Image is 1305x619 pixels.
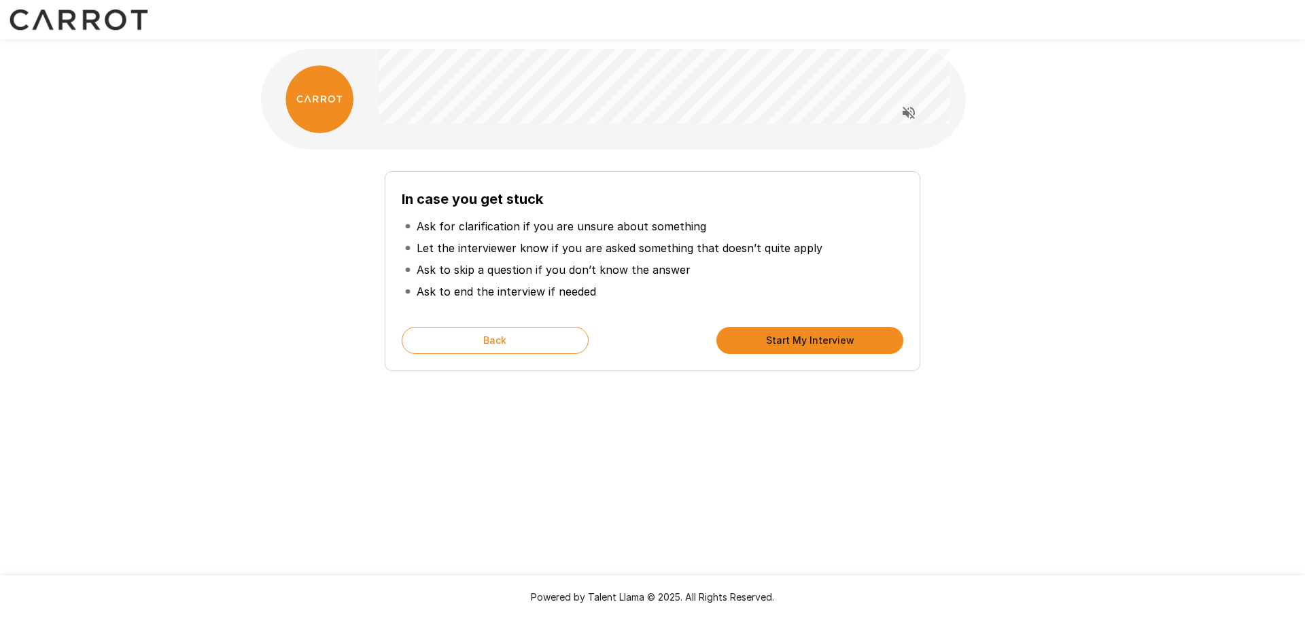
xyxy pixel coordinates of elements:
p: Ask to end the interview if needed [417,283,596,300]
img: carrot_logo.png [285,65,353,133]
button: Read questions aloud [895,99,922,126]
b: In case you get stuck [402,191,543,207]
p: Let the interviewer know if you are asked something that doesn’t quite apply [417,240,822,256]
p: Powered by Talent Llama © 2025. All Rights Reserved. [16,590,1289,604]
p: Ask to skip a question if you don’t know the answer [417,262,691,278]
button: Back [402,327,589,354]
p: Ask for clarification if you are unsure about something [417,218,706,234]
button: Start My Interview [716,327,903,354]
